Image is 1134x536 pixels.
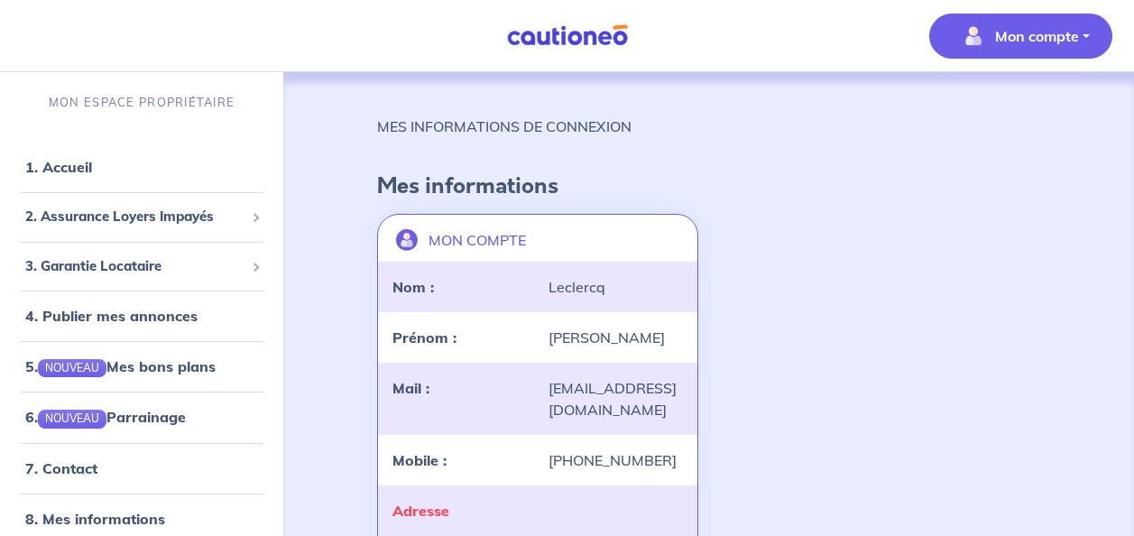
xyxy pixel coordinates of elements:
[538,449,694,471] div: [PHONE_NUMBER]
[7,149,276,185] div: 1. Accueil
[538,377,694,420] div: [EMAIL_ADDRESS][DOMAIN_NAME]
[396,229,418,251] img: illu_account.svg
[995,25,1079,47] p: Mon compte
[392,328,456,347] strong: Prénom :
[392,278,434,296] strong: Nom :
[538,276,694,298] div: Leclercq
[959,22,988,51] img: illu_account_valid_menu.svg
[25,307,198,325] a: 4. Publier mes annonces
[49,94,235,111] p: MON ESPACE PROPRIÉTAIRE
[25,459,97,477] a: 7. Contact
[7,399,276,435] div: 6.NOUVEAUParrainage
[500,24,635,47] img: Cautioneo
[377,173,1040,199] h4: Mes informations
[538,327,694,348] div: [PERSON_NAME]
[392,451,447,469] strong: Mobile :
[25,207,244,227] span: 2. Assurance Loyers Impayés
[392,379,429,397] strong: Mail :
[7,348,276,384] div: 5.NOUVEAUMes bons plans
[429,229,526,251] p: MON COMPTE
[25,510,165,528] a: 8. Mes informations
[377,116,632,137] p: MES INFORMATIONS DE CONNEXION
[25,158,92,176] a: 1. Accueil
[25,256,244,277] span: 3. Garantie Locataire
[7,199,276,235] div: 2. Assurance Loyers Impayés
[7,450,276,486] div: 7. Contact
[25,408,186,426] a: 6.NOUVEAUParrainage
[25,357,216,375] a: 5.NOUVEAUMes bons plans
[929,14,1112,59] button: illu_account_valid_menu.svgMon compte
[392,502,449,520] strong: Adresse
[7,249,276,284] div: 3. Garantie Locataire
[7,298,276,334] div: 4. Publier mes annonces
